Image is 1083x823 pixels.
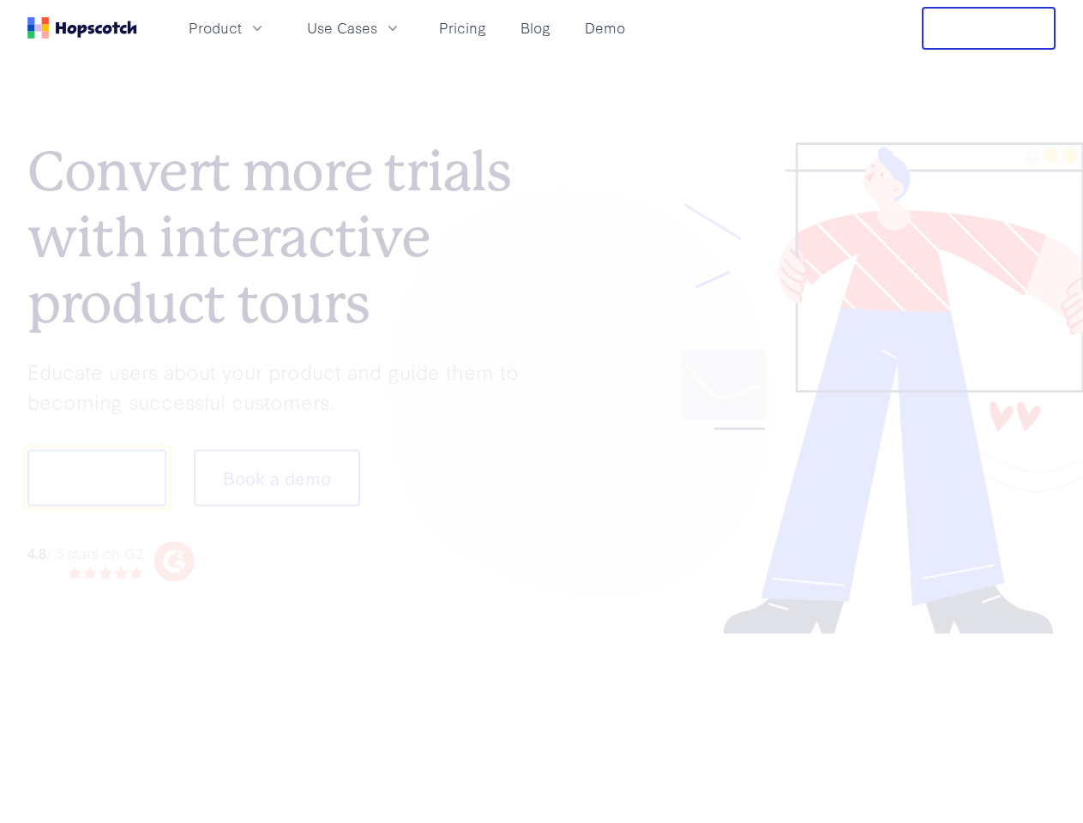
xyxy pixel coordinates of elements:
[297,14,412,42] button: Use Cases
[27,542,46,562] strong: 4.8
[27,139,542,336] h1: Convert more trials with interactive product tours
[27,542,143,563] div: / 5 stars on G2
[178,14,276,42] button: Product
[578,14,632,42] a: Demo
[27,17,137,39] a: Home
[514,14,557,42] a: Blog
[432,14,493,42] a: Pricing
[194,450,360,507] button: Book a demo
[922,7,1056,50] button: Free Trial
[189,17,242,39] span: Product
[307,17,377,39] span: Use Cases
[27,450,166,507] button: Show me!
[27,356,542,415] p: Educate users about your product and guide them to becoming successful customers.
